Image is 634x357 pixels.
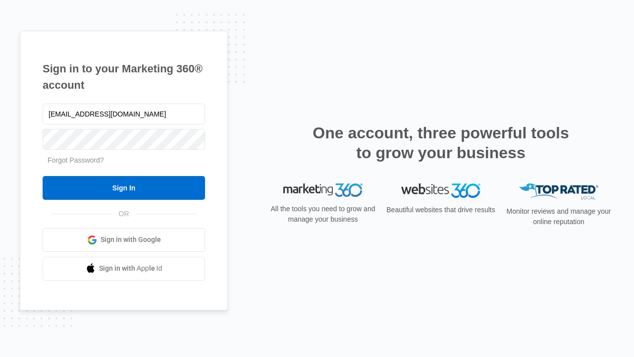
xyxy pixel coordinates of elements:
[101,235,161,245] span: Sign in with Google
[385,205,496,215] p: Beautiful websites that drive results
[401,183,480,198] img: Websites 360
[43,176,205,200] input: Sign In
[43,228,205,252] a: Sign in with Google
[48,156,104,164] a: Forgot Password?
[112,209,136,219] span: OR
[99,263,162,274] span: Sign in with Apple Id
[283,183,363,197] img: Marketing 360
[519,183,598,200] img: Top Rated Local
[43,104,205,124] input: Email
[267,204,378,225] p: All the tools you need to grow and manage your business
[310,123,572,163] h2: One account, three powerful tools to grow your business
[43,60,205,93] h1: Sign in to your Marketing 360® account
[503,206,614,227] p: Monitor reviews and manage your online reputation
[43,257,205,281] a: Sign in with Apple Id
